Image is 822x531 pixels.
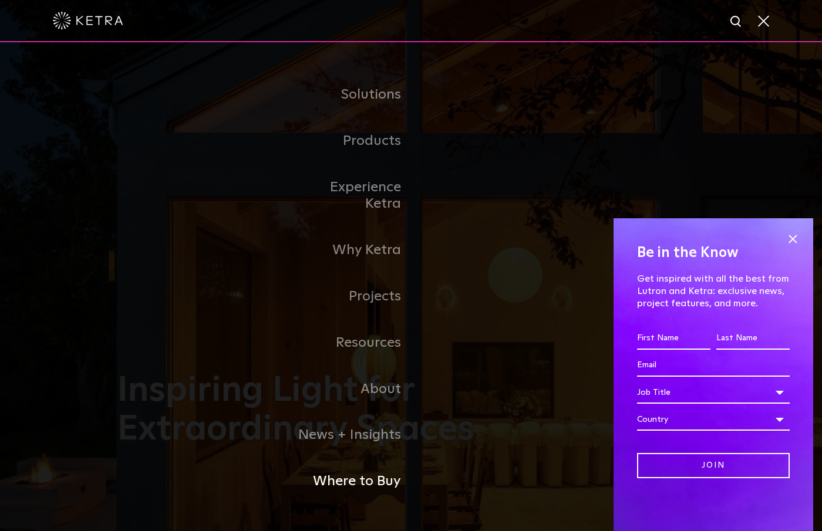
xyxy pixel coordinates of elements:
[637,327,710,350] input: First Name
[291,164,411,228] a: Experience Ketra
[291,320,411,366] a: Resources
[291,273,411,320] a: Projects
[291,72,411,118] a: Solutions
[53,12,123,29] img: ketra-logo-2019-white
[291,458,411,505] a: Where to Buy
[637,408,790,431] div: Country
[291,366,411,412] a: About
[637,242,790,264] h4: Be in the Know
[291,227,411,273] a: Why Ketra
[291,72,531,505] div: Navigation Menu
[637,354,790,377] input: Email
[291,412,411,458] a: News + Insights
[716,327,790,350] input: Last Name
[729,15,744,29] img: search icon
[637,453,790,478] input: Join
[637,273,790,309] p: Get inspired with all the best from Lutron and Ketra: exclusive news, project features, and more.
[637,381,790,404] div: Job Title
[291,118,411,164] a: Products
